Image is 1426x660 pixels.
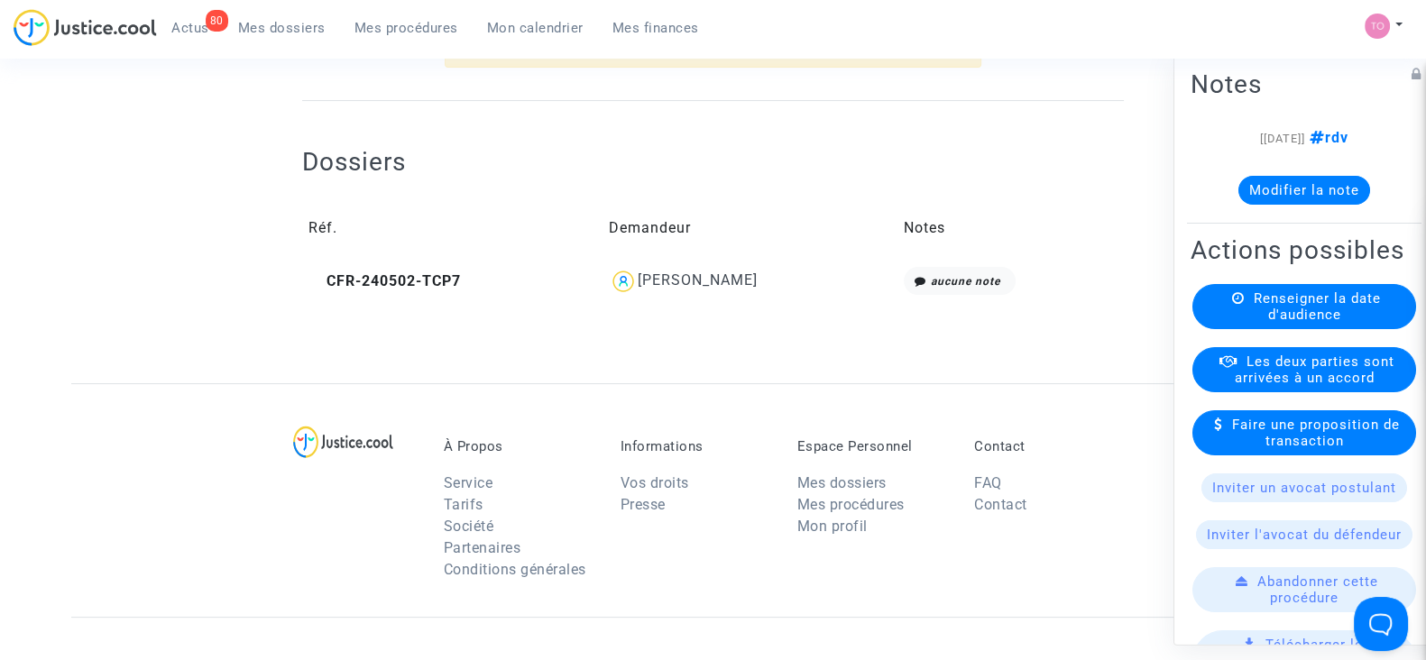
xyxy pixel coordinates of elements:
[1254,290,1381,323] span: Renseigner la date d'audience
[1191,69,1418,100] h2: Notes
[1260,132,1305,145] span: [[DATE]]
[974,438,1124,454] p: Contact
[1257,573,1378,606] span: Abandonner cette procédure
[354,20,458,36] span: Mes procédures
[444,438,593,454] p: À Propos
[444,539,521,556] a: Partenaires
[487,20,584,36] span: Mon calendrier
[1238,176,1370,205] button: Modifier la note
[1305,129,1348,146] span: rdv
[897,196,1124,261] td: Notes
[1232,417,1400,449] span: Faire une proposition de transaction
[444,561,586,578] a: Conditions générales
[224,14,340,41] a: Mes dossiers
[444,474,493,491] a: Service
[797,518,868,535] a: Mon profil
[473,14,598,41] a: Mon calendrier
[206,10,228,32] div: 80
[603,196,897,261] td: Demandeur
[171,20,209,36] span: Actus
[1354,597,1408,651] iframe: Help Scout Beacon - Open
[974,474,1002,491] a: FAQ
[14,9,157,46] img: jc-logo.svg
[308,272,461,289] span: CFR-240502-TCP7
[638,271,758,289] div: [PERSON_NAME]
[302,196,603,261] td: Réf.
[598,14,713,41] a: Mes finances
[797,496,905,513] a: Mes procédures
[797,474,887,491] a: Mes dossiers
[1235,353,1394,386] span: Les deux parties sont arrivées à un accord
[797,438,947,454] p: Espace Personnel
[340,14,473,41] a: Mes procédures
[1365,14,1390,39] img: fe1f3729a2b880d5091b466bdc4f5af5
[157,14,224,41] a: 80Actus
[612,20,699,36] span: Mes finances
[621,496,666,513] a: Presse
[302,146,406,178] h2: Dossiers
[931,275,1000,288] i: aucune note
[609,267,638,296] img: icon-user.svg
[621,474,689,491] a: Vos droits
[444,496,483,513] a: Tarifs
[1191,234,1418,266] h2: Actions possibles
[621,438,770,454] p: Informations
[444,518,494,535] a: Société
[293,426,393,458] img: logo-lg.svg
[1207,527,1402,543] span: Inviter l'avocat du défendeur
[1212,480,1396,496] span: Inviter un avocat postulant
[974,496,1027,513] a: Contact
[238,20,326,36] span: Mes dossiers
